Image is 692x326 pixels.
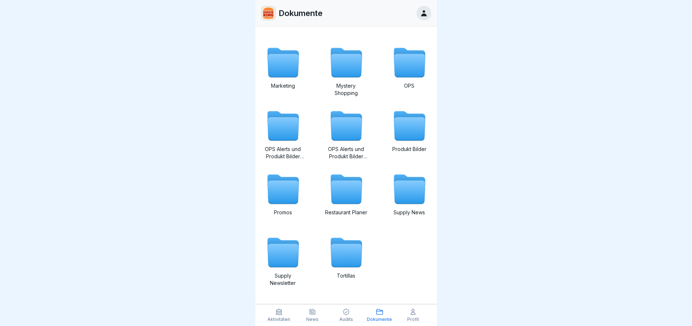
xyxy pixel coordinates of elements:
[388,146,431,153] p: Produkt Bilder
[339,317,353,322] p: Audits
[324,272,368,279] p: Tortillas
[261,235,305,287] a: Supply Newsletter
[324,235,368,287] a: Tortillas
[267,317,290,322] p: Aktivitäten
[324,146,368,160] p: OPS Alerts und Produkt Bilder Standard
[388,172,431,223] a: Supply News
[262,6,275,20] img: w2f18lwxr3adf3talrpwf6id.png
[261,209,305,216] p: Promos
[306,317,319,322] p: News
[324,108,368,160] a: OPS Alerts und Produkt Bilder Standard
[388,45,431,97] a: OPS
[388,108,431,160] a: Produkt Bilder
[324,209,368,216] p: Restaurant Planer
[261,272,305,287] p: Supply Newsletter
[279,8,323,18] p: Dokumente
[407,317,419,322] p: Profil
[261,146,305,160] p: OPS Alerts und Produkt Bilder Promo
[261,45,305,97] a: Marketing
[324,45,368,97] a: Mystery Shopping
[261,108,305,160] a: OPS Alerts und Produkt Bilder Promo
[324,82,368,97] p: Mystery Shopping
[388,209,431,216] p: Supply News
[261,172,305,223] a: Promos
[324,172,368,223] a: Restaurant Planer
[261,82,305,90] p: Marketing
[388,82,431,90] p: OPS
[367,317,392,322] p: Dokumente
